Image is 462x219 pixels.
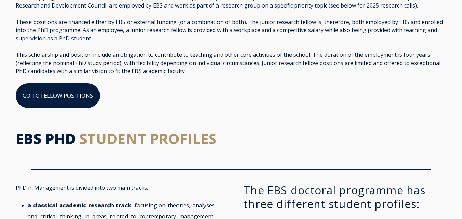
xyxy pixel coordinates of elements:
[28,202,131,209] strong: a classical academic research track
[16,18,447,42] p: These positions are financed either by EBS or external funding (or a combination of both). The ju...
[16,83,100,108] a: GO TO FELLOW POSITIONS
[79,129,216,148] span: STUDENT PROFILES
[16,183,219,192] p: PhD in Management is divided into two main tracks:
[16,130,447,148] h2: EBS PHD
[16,51,447,75] p: This scholarship and position include an obligation to contribute to teaching and other core acti...
[243,183,446,211] h3: The EBS doctoral programme has three different student profiles:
